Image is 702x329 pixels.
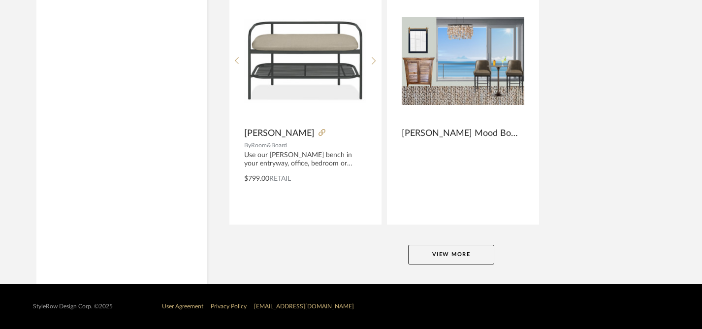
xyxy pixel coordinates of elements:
[244,19,366,103] img: Ebers
[244,175,269,182] span: $799.00
[402,17,524,105] img: MacRae Mood Board
[244,151,367,168] div: Use our [PERSON_NAME] bench in your entryway, office, bedroom or kitchen for stylish, multi-funct...
[269,175,291,182] span: Retail
[402,128,520,139] span: [PERSON_NAME] Mood Board
[251,142,287,148] span: Room&Board
[244,128,315,139] span: [PERSON_NAME]
[162,303,203,309] a: User Agreement
[33,303,113,310] div: StyleRow Design Corp. ©2025
[211,303,247,309] a: Privacy Policy
[244,142,251,148] span: By
[408,245,494,264] button: View More
[254,303,354,309] a: [EMAIL_ADDRESS][DOMAIN_NAME]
